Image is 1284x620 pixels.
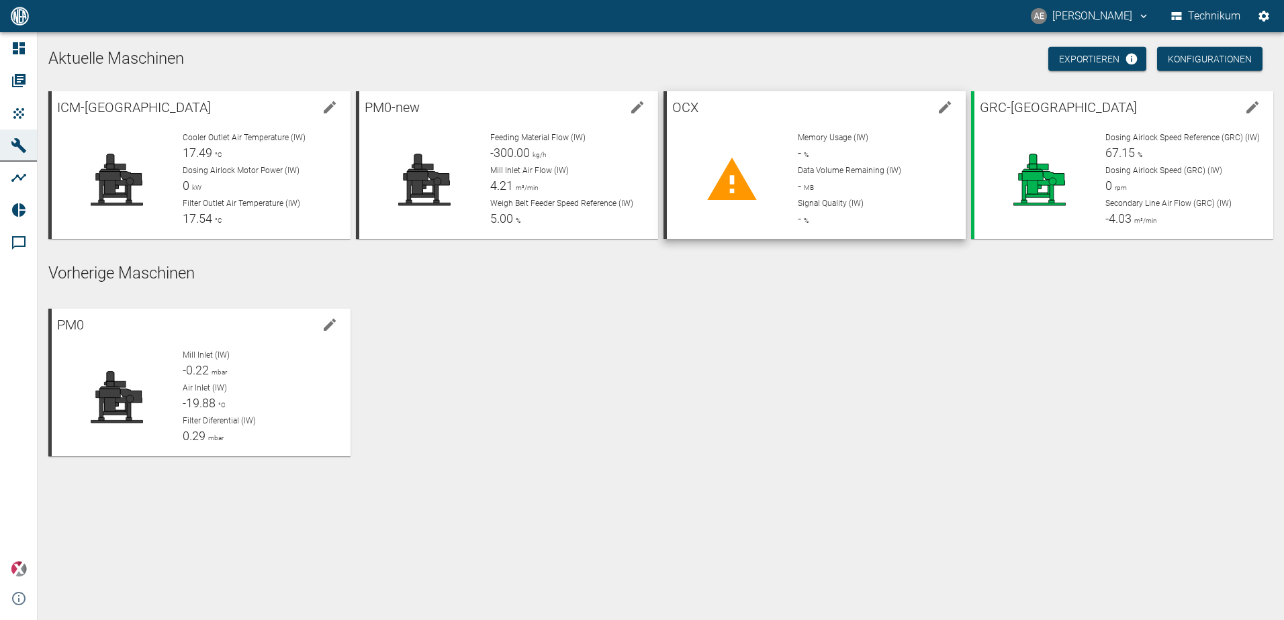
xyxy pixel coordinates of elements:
[183,416,256,425] span: Filter Diferential (IW)
[1112,184,1127,191] span: rpm
[48,91,351,239] a: ICM-[GEOGRAPHIC_DATA]edit machineCooler Outlet Air Temperature (IW)17.49°CDosing Airlock Motor Po...
[1168,4,1244,28] button: Technikum
[316,311,343,338] button: edit machine
[57,317,84,333] span: PM0
[798,133,868,142] span: Memory Usage (IW)
[798,166,901,175] span: Data Volume Remaining (IW)
[57,99,211,115] span: ICM-[GEOGRAPHIC_DATA]
[490,199,633,208] span: Weigh Belt Feeder Speed Reference (IW)
[513,184,539,191] span: m³/min
[490,166,569,175] span: Mill Inlet Air Flow (IW)
[1105,166,1222,175] span: Dosing Airlock Speed (GRC) (IW)
[183,211,212,225] span: 17.54
[1252,4,1276,28] button: Einstellungen
[183,178,189,193] span: 0
[212,151,222,158] span: °C
[183,350,230,360] span: Mill Inlet (IW)
[216,401,226,409] span: °C
[1125,52,1138,66] svg: Jetzt mit HF Export
[798,146,801,160] span: -
[1239,94,1266,121] button: edit machine
[183,363,209,377] span: -0.22
[183,166,300,175] span: Dosing Airlock Motor Power (IW)
[931,94,958,121] button: edit machine
[801,151,809,158] span: %
[365,99,420,115] span: PM0-new
[490,146,530,160] span: -300.00
[183,429,205,443] span: 0.29
[798,199,864,208] span: Signal Quality (IW)
[1048,47,1146,72] a: Exportieren
[1105,199,1232,208] span: Secondary Line Air Flow (GRC) (IW)
[801,184,814,191] span: MB
[48,48,1273,70] h1: Aktuelle Maschinen
[205,434,224,442] span: mbar
[1105,133,1260,142] span: Dosing Airlock Speed Reference (GRC) (IW)
[798,211,801,225] span: -
[189,184,201,191] span: kW
[663,91,966,239] a: OCXedit machineMemory Usage (IW)-%Data Volume Remaining (IW)-MBSignal Quality (IW)-%
[1031,8,1047,24] div: AE
[1135,151,1142,158] span: %
[801,217,809,224] span: %
[490,211,513,225] span: 5.00
[1132,217,1157,224] span: m³/min
[209,368,227,376] span: mbar
[183,133,306,142] span: Cooler Outlet Air Temperature (IW)
[624,94,651,121] button: edit machine
[183,383,227,393] span: Air Inlet (IW)
[1105,146,1135,160] span: 67.15
[971,91,1273,239] a: GRC-[GEOGRAPHIC_DATA]edit machineDosing Airlock Speed Reference (GRC) (IW)67.15%Dosing Airlock Sp...
[1157,47,1263,72] button: Konfigurationen
[48,309,351,456] a: PM0edit machineMill Inlet (IW)-0.22mbarAir Inlet (IW)-19.88°CFilter Diferential (IW)0.29mbar
[356,91,658,239] a: PM0-newedit machineFeeding Material Flow (IW)-300.00kg/hMill Inlet Air Flow (IW)4.21m³/minWeigh B...
[1105,178,1112,193] span: 0
[11,561,27,577] img: Xplore Logo
[672,99,698,115] span: OCX
[48,263,1273,285] h5: Vorherige Maschinen
[530,151,546,158] span: kg/h
[490,133,586,142] span: Feeding Material Flow (IW)
[316,94,343,121] button: edit machine
[980,99,1137,115] span: GRC-[GEOGRAPHIC_DATA]
[183,396,216,410] span: -19.88
[183,199,300,208] span: Filter Outlet Air Temperature (IW)
[9,7,30,25] img: logo
[1029,4,1152,28] button: alexander.effertz@neuman-esser.com
[798,178,801,193] span: -
[490,178,513,193] span: 4.21
[183,146,212,160] span: 17.49
[1105,211,1132,225] span: -4.03
[212,217,222,224] span: °C
[513,217,520,224] span: %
